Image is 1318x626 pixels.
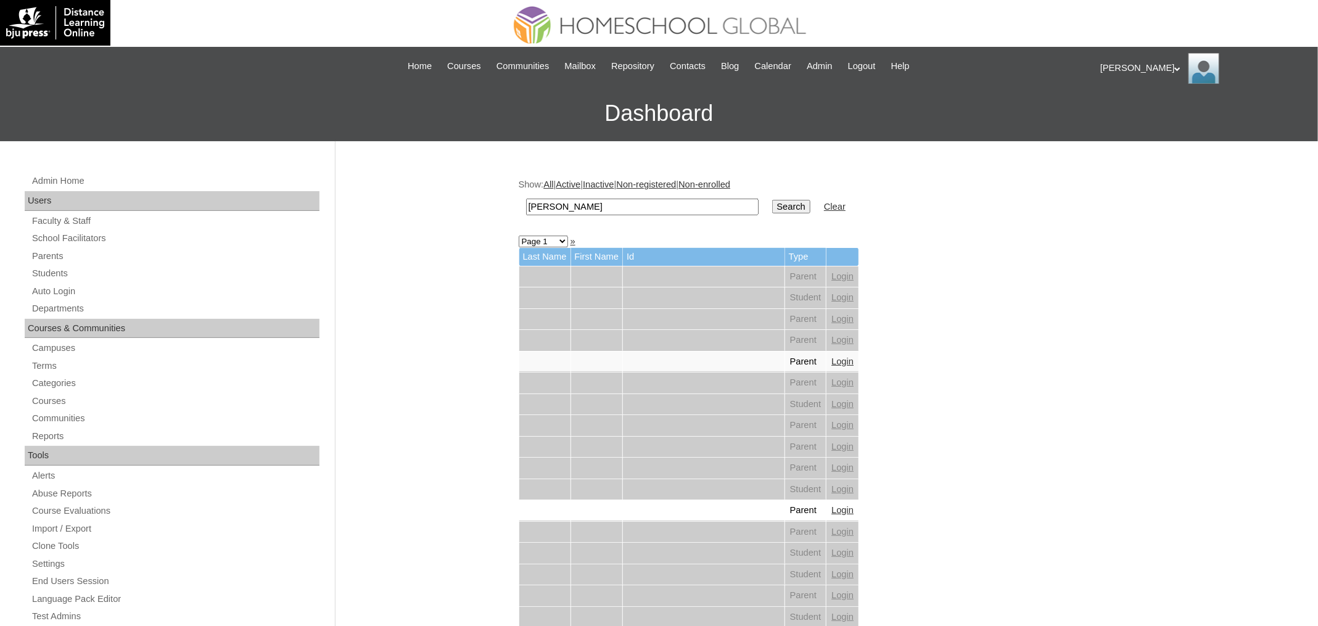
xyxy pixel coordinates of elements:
span: Help [891,59,910,73]
a: Categories [31,376,319,391]
a: Login [831,271,854,281]
img: logo-white.png [6,6,104,39]
a: Clone Tools [31,538,319,554]
td: Parent [785,437,826,458]
a: Login [831,292,854,302]
a: Test Admins [31,609,319,624]
a: Non-enrolled [678,179,730,189]
a: Alerts [31,468,319,484]
a: Login [831,527,854,537]
a: Calendar [749,59,797,73]
a: Courses [31,393,319,409]
div: Tools [25,446,319,466]
a: Login [831,356,854,366]
input: Search [526,199,759,215]
a: Departments [31,301,319,316]
a: Clear [824,202,846,212]
a: Help [885,59,916,73]
a: School Facilitators [31,231,319,246]
a: Login [831,335,854,345]
div: Users [25,191,319,211]
td: Type [785,248,826,266]
a: Admin [801,59,839,73]
td: Student [785,287,826,308]
td: Parent [785,309,826,330]
td: Parent [785,266,826,287]
a: Login [831,314,854,324]
a: Faculty & Staff [31,213,319,229]
a: Logout [842,59,882,73]
span: Calendar [755,59,791,73]
a: Login [831,420,854,430]
a: Import / Export [31,521,319,537]
td: First Name [571,248,623,266]
a: Admin Home [31,173,319,189]
td: Student [785,394,826,415]
span: Courses [447,59,481,73]
a: Mailbox [559,59,603,73]
a: Active [556,179,580,189]
td: Student [785,479,826,500]
a: Login [831,484,854,494]
img: Ariane Ebuen [1188,53,1219,84]
a: Language Pack Editor [31,591,319,607]
span: Mailbox [565,59,596,73]
a: Inactive [583,179,614,189]
td: Id [623,248,785,266]
a: Login [831,442,854,451]
a: All [543,179,553,189]
a: Login [831,612,854,622]
td: Parent [785,415,826,436]
div: Courses & Communities [25,319,319,339]
a: Auto Login [31,284,319,299]
a: Login [831,569,854,579]
a: Terms [31,358,319,374]
span: Admin [807,59,833,73]
a: » [570,236,575,246]
span: Home [408,59,432,73]
a: Blog [715,59,745,73]
a: Repository [605,59,661,73]
a: Login [831,463,854,472]
div: Show: | | | | [519,178,1129,222]
span: Communities [496,59,550,73]
a: Login [831,548,854,558]
a: Courses [441,59,487,73]
td: Parent [785,352,826,373]
a: Abuse Reports [31,486,319,501]
a: Reports [31,429,319,444]
span: Blog [721,59,739,73]
td: Parent [785,585,826,606]
a: Login [831,505,854,515]
td: Student [785,564,826,585]
td: Parent [785,522,826,543]
td: Parent [785,458,826,479]
a: Settings [31,556,319,572]
a: Parents [31,249,319,264]
h3: Dashboard [6,86,1312,141]
a: Login [831,399,854,409]
a: Non-registered [617,179,677,189]
td: Parent [785,500,826,521]
a: Communities [490,59,556,73]
span: Logout [848,59,876,73]
a: Home [402,59,438,73]
a: Communities [31,411,319,426]
td: Parent [785,330,826,351]
a: Course Evaluations [31,503,319,519]
span: Repository [611,59,654,73]
a: Login [831,377,854,387]
td: Student [785,543,826,564]
a: End Users Session [31,574,319,589]
td: Parent [785,373,826,393]
input: Search [772,200,810,213]
span: Contacts [670,59,706,73]
a: Campuses [31,340,319,356]
div: [PERSON_NAME] [1100,53,1306,84]
td: Last Name [519,248,570,266]
a: Students [31,266,319,281]
a: Login [831,590,854,600]
a: Contacts [664,59,712,73]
